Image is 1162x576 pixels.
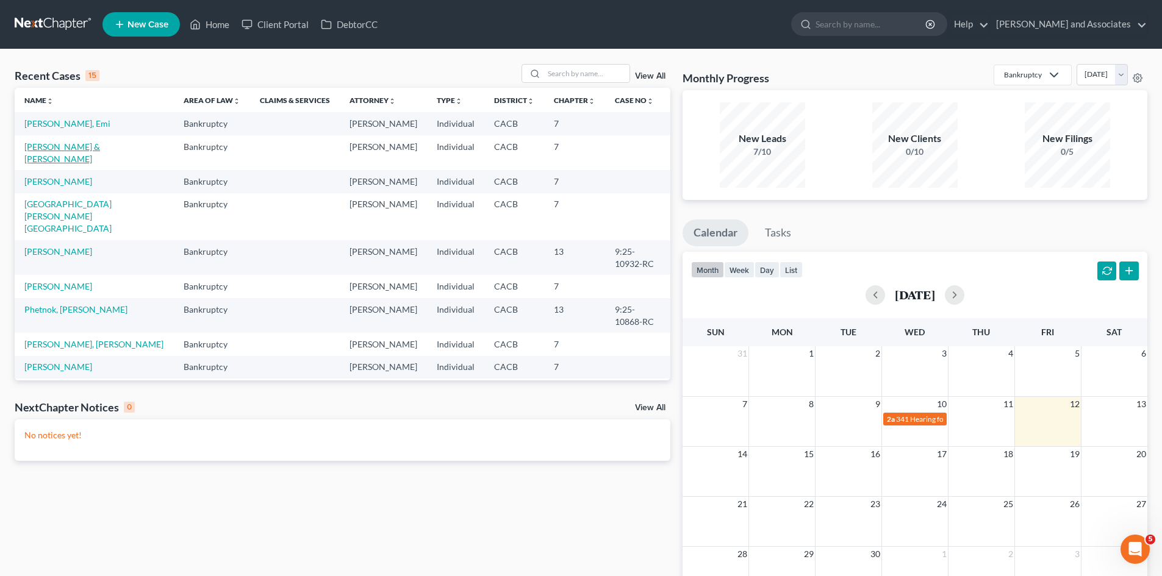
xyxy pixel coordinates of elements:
div: Bankruptcy [1004,69,1042,80]
span: 1 [808,346,815,361]
td: Bankruptcy [174,135,250,170]
td: Bankruptcy [174,193,250,240]
a: [PERSON_NAME] and Associates [990,13,1147,35]
span: 11 [1002,397,1014,411]
td: Individual [427,275,484,297]
td: Individual [427,379,484,401]
span: New Case [127,20,168,29]
h3: Monthly Progress [683,71,769,85]
a: [PERSON_NAME], Emi [24,118,110,129]
span: 3 [941,346,948,361]
span: Thu [972,327,990,337]
td: CACB [484,275,544,297]
a: Tasks [754,219,802,246]
div: 7/10 [720,146,805,158]
span: 19 [1069,447,1081,461]
a: [PERSON_NAME] [24,281,92,291]
span: 12 [1069,397,1081,411]
div: 0/5 [1025,146,1110,158]
div: 0 [124,402,135,413]
span: 10 [936,397,948,411]
td: Individual [427,240,484,275]
td: Bankruptcy [174,333,250,355]
span: Sun [707,327,725,337]
span: 2a [887,414,895,424]
td: CACB [484,135,544,170]
span: 9 [874,397,881,411]
i: unfold_more [455,98,462,105]
a: Area of Lawunfold_more [184,96,240,105]
span: 26 [1069,497,1081,511]
span: 27 [1135,497,1147,511]
span: Sat [1106,327,1122,337]
div: New Filings [1025,132,1110,146]
td: 9:25-10868-RC [605,298,670,333]
span: 21 [736,497,748,511]
span: 16 [869,447,881,461]
td: Individual [427,298,484,333]
td: Individual [427,170,484,193]
span: 2 [1007,547,1014,561]
th: Claims & Services [250,88,340,112]
a: Client Portal [235,13,315,35]
a: DebtorCC [315,13,384,35]
td: CACB [484,240,544,275]
a: Typeunfold_more [437,96,462,105]
td: Bankruptcy [174,379,250,401]
td: CACB [484,333,544,355]
i: unfold_more [647,98,654,105]
td: [PERSON_NAME] [340,193,427,240]
td: CACB [484,356,544,379]
span: 14 [736,447,748,461]
td: [PERSON_NAME] [340,170,427,193]
a: Attorneyunfold_more [350,96,396,105]
a: View All [635,404,665,412]
td: Bankruptcy [174,356,250,379]
i: unfold_more [389,98,396,105]
p: No notices yet! [24,429,661,441]
span: 22 [803,497,815,511]
div: 0/10 [872,146,958,158]
span: 4 [1007,346,1014,361]
td: CACB [484,193,544,240]
div: New Leads [720,132,805,146]
td: [PERSON_NAME] [340,379,427,401]
a: Districtunfold_more [494,96,534,105]
i: unfold_more [588,98,595,105]
span: 13 [1135,397,1147,411]
td: 9:25-10932-RC [605,240,670,275]
span: Wed [905,327,925,337]
td: 13 [544,240,605,275]
td: CACB [484,379,544,401]
a: [PERSON_NAME] [24,361,92,372]
td: [PERSON_NAME] [340,275,427,297]
button: list [780,261,803,278]
td: 7 [544,193,605,240]
a: Case Nounfold_more [615,96,654,105]
a: [GEOGRAPHIC_DATA][PERSON_NAME][GEOGRAPHIC_DATA] [24,199,112,233]
iframe: Intercom live chat [1121,535,1150,564]
td: 7 [544,135,605,170]
td: [PERSON_NAME] [340,240,427,275]
td: 7 [544,112,605,135]
td: Bankruptcy [174,170,250,193]
span: 17 [936,447,948,461]
span: 29 [803,547,815,561]
span: Fri [1041,327,1054,337]
span: 6 [1140,346,1147,361]
td: 7 [544,379,605,401]
td: 7 [544,275,605,297]
a: Nameunfold_more [24,96,54,105]
a: [PERSON_NAME] & [PERSON_NAME] [24,141,100,164]
span: 23 [869,497,881,511]
button: month [691,261,724,278]
span: 30 [869,547,881,561]
td: Bankruptcy [174,275,250,297]
td: CACB [484,170,544,193]
td: CACB [484,298,544,333]
i: unfold_more [233,98,240,105]
span: 28 [736,547,748,561]
td: [PERSON_NAME] [340,135,427,170]
span: 31 [736,346,748,361]
td: Individual [427,193,484,240]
